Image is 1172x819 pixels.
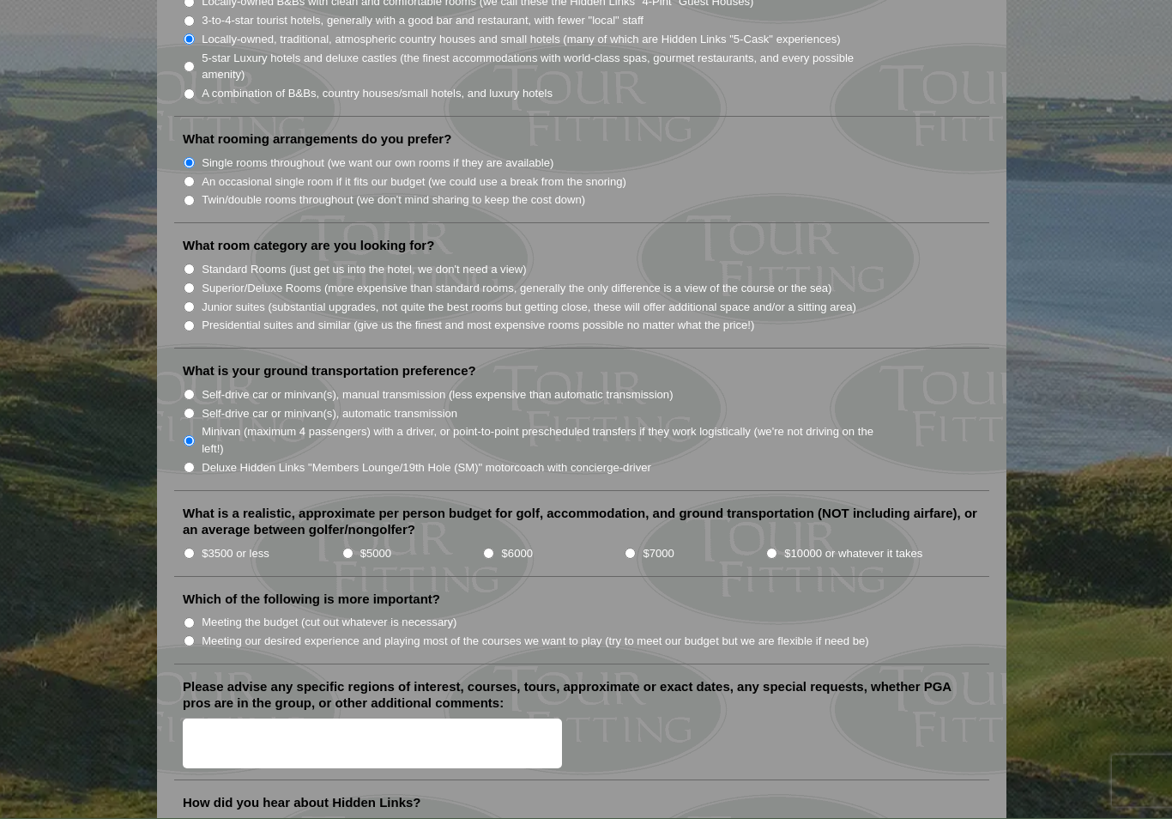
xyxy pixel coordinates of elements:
[202,634,869,651] label: Meeting our desired experience and playing most of the courses we want to play (try to meet our b...
[202,281,831,298] label: Superior/Deluxe Rooms (more expensive than standard rooms, generally the only difference is a vie...
[202,387,673,404] label: Self-drive car or minivan(s), manual transmission (less expensive than automatic transmission)
[183,363,476,380] label: What is your ground transportation preference?
[183,795,421,812] label: How did you hear about Hidden Links?
[183,591,440,609] label: Which of the following is more important?
[202,424,891,458] label: Minivan (maximum 4 passengers) with a driver, or point-to-point prescheduled transfers if they wo...
[183,238,434,255] label: What room category are you looking for?
[202,615,456,632] label: Meeting the budget (cut out whatever is necessary)
[202,13,643,30] label: 3-to-4-star tourist hotels, generally with a good bar and restaurant, with fewer "local" staff
[202,318,754,335] label: Presidential suites and similar (give us the finest and most expensive rooms possible no matter w...
[202,546,269,563] label: $3500 or less
[360,546,391,563] label: $5000
[202,86,553,103] label: A combination of B&Bs, country houses/small hotels, and luxury hotels
[183,679,981,713] label: Please advise any specific regions of interest, courses, tours, approximate or exact dates, any s...
[202,192,585,209] label: Twin/double rooms throughout (we don't mind sharing to keep the cost down)
[202,51,891,84] label: 5-star Luxury hotels and deluxe castles (the finest accommodations with world-class spas, gourmet...
[183,131,451,149] label: What rooming arrangements do you prefer?
[643,546,674,563] label: $7000
[202,262,527,279] label: Standard Rooms (just get us into the hotel, we don't need a view)
[183,506,981,539] label: What is a realistic, approximate per person budget for golf, accommodation, and ground transporta...
[202,174,626,191] label: An occasional single room if it fits our budget (we could use a break from the snoring)
[202,406,457,423] label: Self-drive car or minivan(s), automatic transmission
[202,32,841,49] label: Locally-owned, traditional, atmospheric country houses and small hotels (many of which are Hidden...
[202,460,651,477] label: Deluxe Hidden Links "Members Lounge/19th Hole (SM)" motorcoach with concierge-driver
[202,300,856,317] label: Junior suites (substantial upgrades, not quite the best rooms but getting close, these will offer...
[784,546,922,563] label: $10000 or whatever it takes
[202,155,553,173] label: Single rooms throughout (we want our own rooms if they are available)
[502,546,533,563] label: $6000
